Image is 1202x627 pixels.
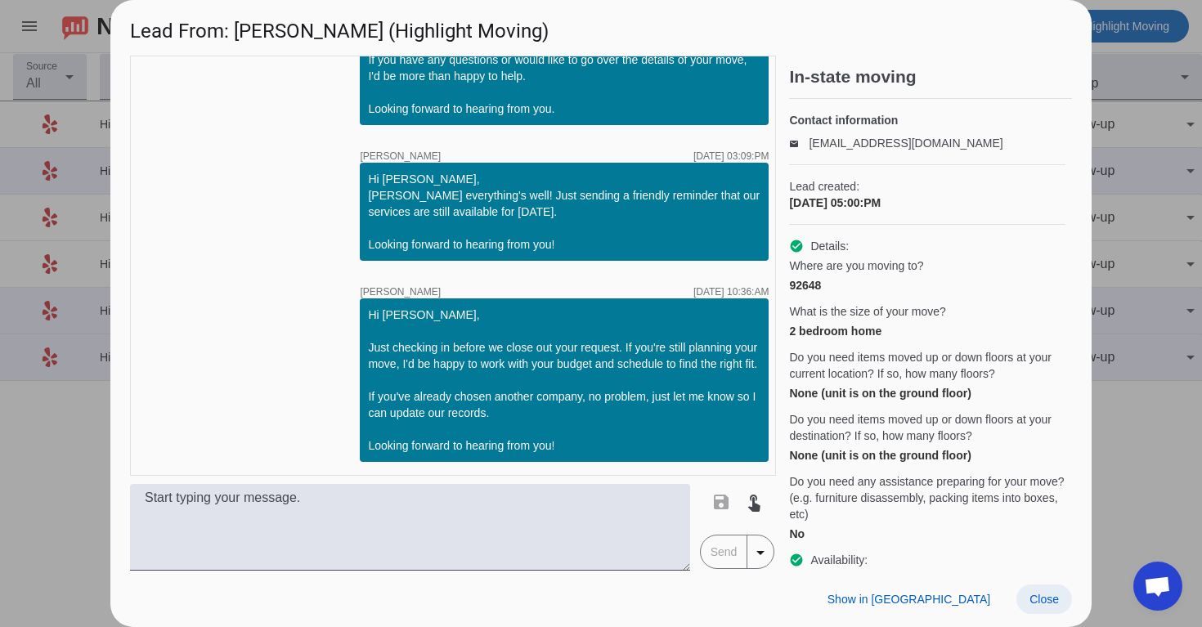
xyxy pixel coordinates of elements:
[789,277,1065,293] div: 92648
[810,552,868,568] span: Availability:
[814,584,1003,614] button: Show in [GEOGRAPHIC_DATA]
[789,69,1072,85] h2: In-state moving
[789,139,809,147] mat-icon: email
[789,323,1065,339] div: 2 bedroom home
[789,526,1065,542] div: No
[744,492,764,512] mat-icon: touch_app
[368,307,760,454] div: Hi [PERSON_NAME], Just checking in before we close out your request. If you're still planning you...
[810,238,849,254] span: Details:
[789,303,945,320] span: What is the size of your move?
[1016,584,1072,614] button: Close
[809,137,1002,150] a: [EMAIL_ADDRESS][DOMAIN_NAME]
[751,543,770,562] mat-icon: arrow_drop_down
[789,411,1065,444] span: Do you need items moved up or down floors at your destination? If so, how many floors?
[789,553,804,567] mat-icon: check_circle
[789,258,923,274] span: Where are you moving to?
[360,151,441,161] span: [PERSON_NAME]
[789,447,1065,464] div: None (unit is on the ground floor)
[789,195,1065,211] div: [DATE] 05:00:PM
[1029,593,1059,606] span: Close
[789,385,1065,401] div: None (unit is on the ground floor)
[789,112,1065,128] h4: Contact information
[368,171,760,253] div: Hi [PERSON_NAME], [PERSON_NAME] everything's well! Just sending a friendly reminder that our serv...
[1133,562,1182,611] div: Open chat
[789,239,804,253] mat-icon: check_circle
[789,349,1065,382] span: Do you need items moved up or down floors at your current location? If so, how many floors?
[827,593,990,606] span: Show in [GEOGRAPHIC_DATA]
[693,151,769,161] div: [DATE] 03:09:PM
[693,287,769,297] div: [DATE] 10:36:AM
[789,178,1065,195] span: Lead created:
[360,287,441,297] span: [PERSON_NAME]
[789,473,1065,522] span: Do you need any assistance preparing for your move? (e.g. furniture disassembly, packing items in...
